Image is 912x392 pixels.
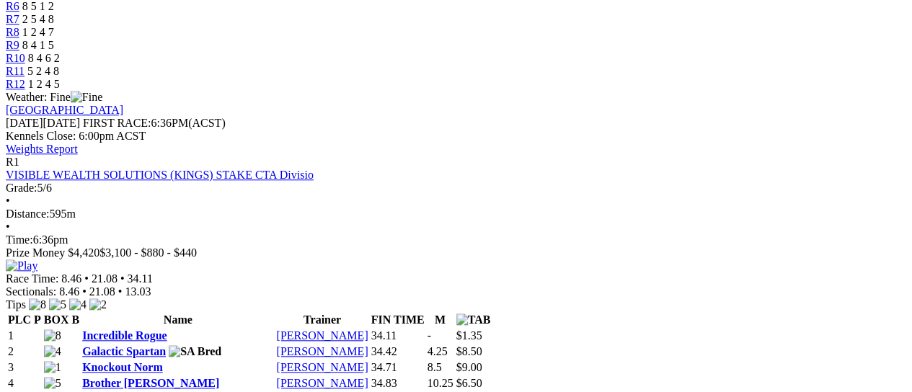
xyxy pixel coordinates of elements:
td: 3 [7,360,42,375]
img: TAB [456,313,491,326]
td: 1 [7,329,42,343]
span: 2 5 4 8 [22,13,54,25]
img: 5 [44,377,61,390]
a: [PERSON_NAME] [276,345,368,357]
span: 8.46 [59,285,79,298]
span: R1 [6,156,19,168]
span: FIRST RACE: [83,117,151,129]
td: 34.83 [371,376,425,391]
text: 8.5 [428,361,442,373]
img: 2 [89,298,107,311]
span: $8.50 [456,345,482,357]
td: 4 [7,376,42,391]
a: Galactic Spartan [82,345,166,357]
td: 2 [7,344,42,359]
span: 21.08 [92,272,118,285]
a: [PERSON_NAME] [276,361,368,373]
div: 6:36pm [6,233,906,246]
a: Weights Report [6,143,78,155]
th: Trainer [275,313,368,327]
text: - [428,329,431,342]
a: Brother [PERSON_NAME] [82,377,219,389]
img: Play [6,259,37,272]
div: Prize Money $4,420 [6,246,906,259]
a: R7 [6,13,19,25]
span: $6.50 [456,377,482,389]
text: 10.25 [428,377,453,389]
a: R9 [6,39,19,51]
a: [PERSON_NAME] [276,329,368,342]
img: 4 [69,298,87,311]
a: Incredible Rogue [82,329,167,342]
a: R10 [6,52,25,64]
span: BOX [44,313,69,326]
a: R12 [6,78,25,90]
div: 5/6 [6,182,906,195]
span: 8 4 6 2 [28,52,60,64]
th: FIN TIME [371,313,425,327]
a: VISIBLE WEALTH SOLUTIONS (KINGS) STAKE CTA Divisio [6,169,314,181]
th: Name [81,313,274,327]
img: 4 [44,345,61,358]
span: B [71,313,79,326]
img: 5 [49,298,66,311]
span: Grade: [6,182,37,194]
span: $9.00 [456,361,482,373]
span: P [34,313,41,326]
text: 4.25 [428,345,448,357]
th: M [427,313,454,327]
span: 8.46 [61,272,81,285]
span: Time: [6,233,33,246]
span: 13.03 [125,285,151,298]
span: Distance: [6,208,49,220]
span: 1 2 4 5 [28,78,60,90]
span: $1.35 [456,329,482,342]
span: • [6,195,10,207]
div: 595m [6,208,906,220]
a: Knockout Norm [82,361,163,373]
span: • [82,285,87,298]
span: 6:36PM(ACST) [83,117,226,129]
img: Fine [71,91,102,104]
span: • [120,272,125,285]
span: [DATE] [6,117,80,129]
span: 8 4 1 5 [22,39,54,51]
span: 34.11 [128,272,153,285]
td: 34.71 [371,360,425,375]
span: • [118,285,123,298]
span: $3,100 - $880 - $440 [99,246,197,259]
img: SA Bred [169,345,221,358]
span: Race Time: [6,272,58,285]
td: 34.11 [371,329,425,343]
span: • [84,272,89,285]
a: [GEOGRAPHIC_DATA] [6,104,123,116]
a: [PERSON_NAME] [276,377,368,389]
span: [DATE] [6,117,43,129]
span: • [6,220,10,233]
span: 1 2 4 7 [22,26,54,38]
span: 5 2 4 8 [27,65,59,77]
span: PLC [8,313,31,326]
a: R8 [6,26,19,38]
img: 8 [44,329,61,342]
span: Tips [6,298,26,311]
td: 34.42 [371,344,425,359]
span: 21.08 [89,285,115,298]
a: R11 [6,65,25,77]
img: 1 [44,361,61,374]
img: 8 [29,298,46,311]
span: Weather: Fine [6,91,102,103]
div: Kennels Close: 6:00pm ACST [6,130,906,143]
span: Sectionals: [6,285,56,298]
